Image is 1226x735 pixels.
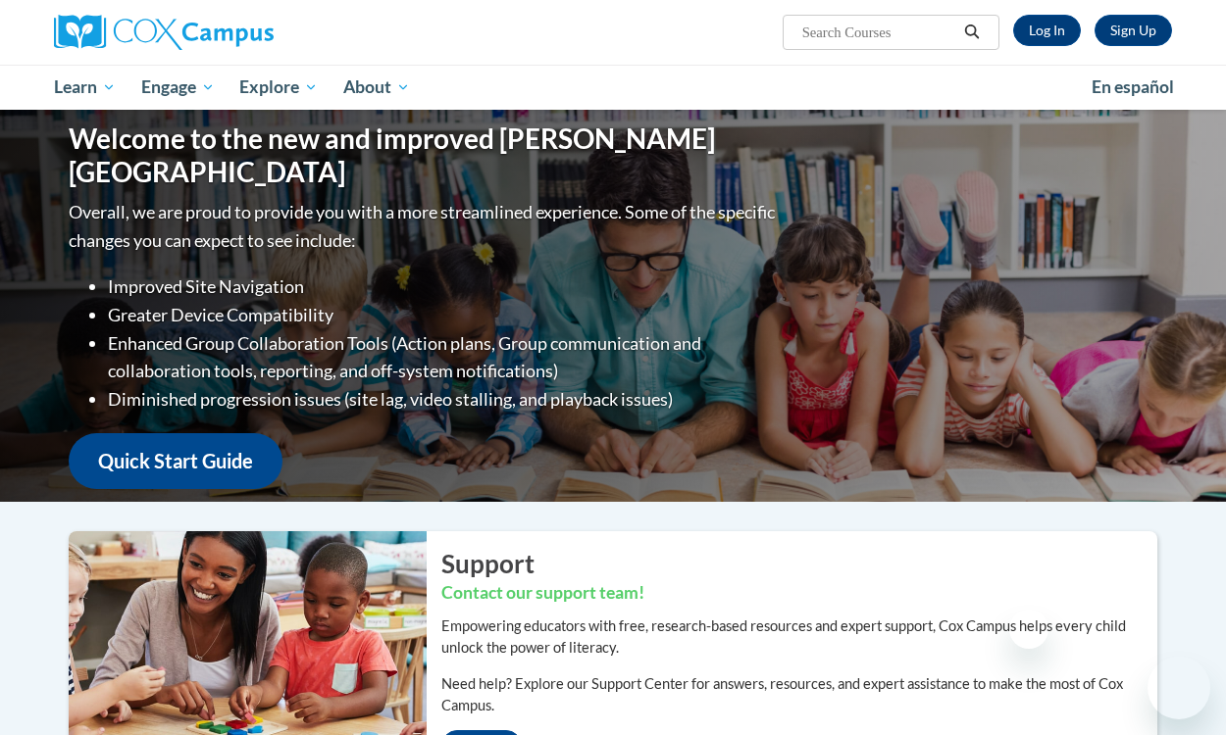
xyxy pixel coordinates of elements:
[239,75,318,99] span: Explore
[1095,15,1172,46] a: Register
[227,65,331,110] a: Explore
[441,673,1157,716] p: Need help? Explore our Support Center for answers, resources, and expert assistance to make the m...
[108,301,780,329] li: Greater Device Compatibility
[69,198,780,255] p: Overall, we are proud to provide you with a more streamlined experience. Some of the specific cha...
[54,15,274,50] img: Cox Campus
[331,65,423,110] a: About
[69,122,780,188] h1: Welcome to the new and improved [PERSON_NAME][GEOGRAPHIC_DATA]
[800,21,957,44] input: Search Courses
[343,75,410,99] span: About
[1009,610,1048,649] iframe: Close message
[441,581,1157,606] h3: Contact our support team!
[41,65,128,110] a: Learn
[1092,76,1174,97] span: En español
[957,21,987,44] button: Search
[1013,15,1081,46] a: Log In
[54,15,407,50] a: Cox Campus
[108,385,780,414] li: Diminished progression issues (site lag, video stalling, and playback issues)
[108,272,780,301] li: Improved Site Navigation
[1148,657,1210,719] iframe: Button to launch messaging window
[54,75,116,99] span: Learn
[441,615,1157,659] p: Empowering educators with free, research-based resources and expert support, Cox Campus helps eve...
[69,433,282,489] a: Quick Start Guide
[141,75,215,99] span: Engage
[128,65,228,110] a: Engage
[108,329,780,386] li: Enhanced Group Collaboration Tools (Action plans, Group communication and collaboration tools, re...
[1079,67,1187,108] a: En español
[39,65,1187,110] div: Main menu
[441,546,1157,581] h2: Support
